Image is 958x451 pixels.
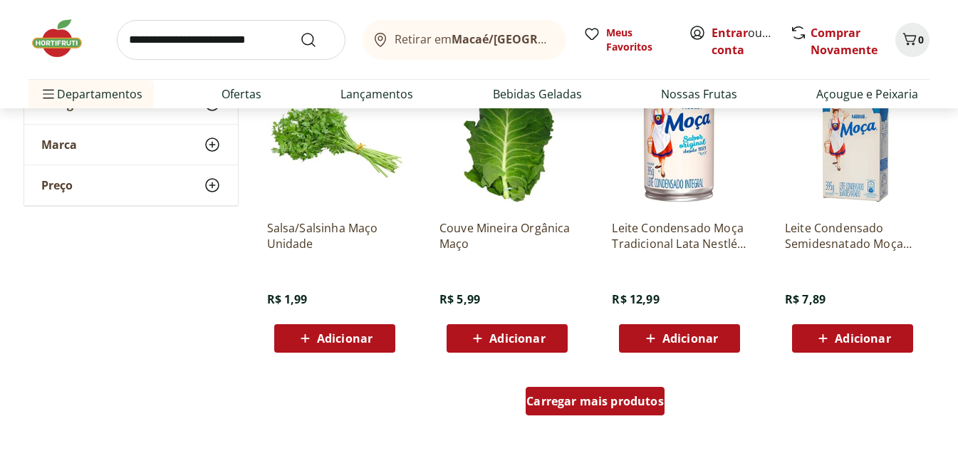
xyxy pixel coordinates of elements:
[661,85,737,103] a: Nossas Frutas
[40,77,57,111] button: Menu
[340,85,413,103] a: Lançamentos
[24,125,238,165] button: Marca
[439,220,575,252] a: Couve Mineira Orgânica Maço
[267,220,402,252] a: Salsa/Salsinha Maço Unidade
[222,85,261,103] a: Ofertas
[395,33,552,46] span: Retirar em
[811,25,878,58] a: Comprar Novamente
[41,138,77,152] span: Marca
[895,23,930,57] button: Carrinho
[712,25,790,58] a: Criar conta
[28,17,100,60] img: Hortifruti
[619,324,740,353] button: Adicionar
[300,31,334,48] button: Submit Search
[267,73,402,209] img: Salsa/Salsinha Maço Unidade
[785,291,826,307] span: R$ 7,89
[489,333,545,344] span: Adicionar
[526,387,665,421] a: Carregar mais produtos
[785,73,920,209] img: Leite Condensado Semidesnatado Moça Caixa Nestlé 395g
[712,24,775,58] span: ou
[267,291,308,307] span: R$ 1,99
[117,20,345,60] input: search
[785,220,920,252] a: Leite Condensado Semidesnatado Moça Caixa Nestlé 395g
[835,333,890,344] span: Adicionar
[662,333,718,344] span: Adicionar
[816,85,918,103] a: Açougue e Peixaria
[24,165,238,205] button: Preço
[612,291,659,307] span: R$ 12,99
[41,178,73,192] span: Preço
[918,33,924,46] span: 0
[439,73,575,209] img: Couve Mineira Orgânica Maço
[792,324,913,353] button: Adicionar
[452,31,611,47] b: Macaé/[GEOGRAPHIC_DATA]
[447,324,568,353] button: Adicionar
[363,20,566,60] button: Retirar emMacaé/[GEOGRAPHIC_DATA]
[612,73,747,209] img: Leite Condensado Moça Tradicional Lata Nestlé 395G
[612,220,747,252] a: Leite Condensado Moça Tradicional Lata Nestlé 395G
[526,395,664,407] span: Carregar mais produtos
[317,333,373,344] span: Adicionar
[606,26,672,54] span: Meus Favoritos
[439,291,480,307] span: R$ 5,99
[712,25,748,41] a: Entrar
[40,77,142,111] span: Departamentos
[274,324,395,353] button: Adicionar
[493,85,582,103] a: Bebidas Geladas
[583,26,672,54] a: Meus Favoritos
